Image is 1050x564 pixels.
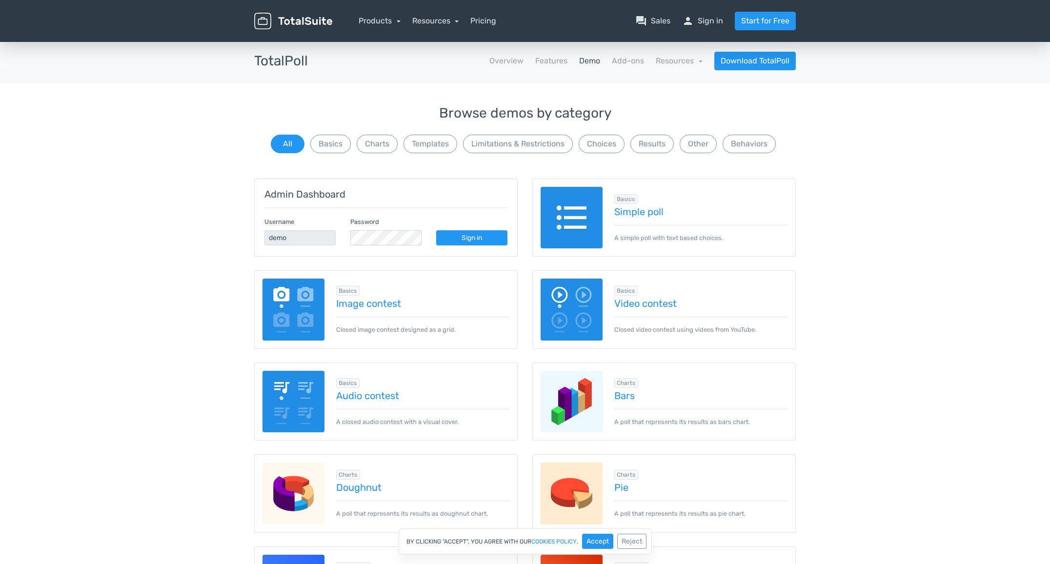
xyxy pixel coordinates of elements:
label: Password [350,217,379,226]
a: Demo [579,55,600,67]
span: Browse all in Charts [614,378,639,388]
div: By clicking "Accept", you agree with our . [399,528,652,554]
button: Behaviors [723,135,776,153]
span: Browse all in Charts [614,470,639,480]
span: person [682,15,694,27]
button: Results [630,135,674,153]
img: charts-bars.png.webp [541,371,603,433]
button: Basics [310,135,351,153]
a: Audio contest [336,390,510,401]
span: Browse all in Basics [336,286,360,296]
h3: Browse demos by category [254,106,796,121]
p: A closed audio contest with a visual cover. [336,409,510,426]
a: question_answerSales [635,15,670,27]
span: Browse all in Basics [336,378,360,388]
button: Choices [579,135,625,153]
img: video-poll.png.webp [541,279,603,341]
img: TotalSuite for WordPress [254,13,332,30]
img: text-poll.png.webp [541,187,603,249]
span: Browse all in Basics [614,286,638,296]
a: Products [359,16,401,25]
a: Features [535,55,567,67]
a: Download TotalPoll [714,52,796,70]
span: question_answer [635,15,647,27]
p: Closed image contest designed as a grid. [336,317,510,334]
a: Image contest [336,298,510,309]
a: Overview [489,55,524,67]
a: Pricing [470,15,496,27]
a: Pie [614,482,788,493]
a: Sign in [436,230,507,245]
a: Video contest [614,298,788,309]
a: Simple poll [614,206,788,217]
a: Bars [614,390,788,401]
p: A poll that represents its results as bars chart. [614,409,788,426]
a: Start for Free [735,12,796,30]
h5: Admin Dashboard [264,189,507,200]
p: A poll that represents its results as pie chart. [614,501,788,518]
p: A simple poll with text based choices. [614,225,788,242]
button: Other [680,135,717,153]
a: Add-ons [612,55,644,67]
span: Browse all in Basics [614,194,638,204]
button: Templates [404,135,457,153]
h3: TotalPoll [254,54,308,69]
a: Resources [412,16,459,25]
button: Limitations & Restrictions [463,135,573,153]
a: Resources [656,56,703,65]
button: Reject [617,534,646,549]
p: Closed video contest using videos from YouTube. [614,317,788,334]
img: charts-pie.png.webp [541,463,603,524]
img: charts-doughnut.png.webp [262,463,324,524]
span: Browse all in Charts [336,470,361,480]
img: audio-poll.png.webp [262,371,324,433]
a: Doughnut [336,482,510,493]
label: Username [264,217,294,226]
button: All [271,135,304,153]
button: Charts [357,135,398,153]
button: Accept [582,534,613,549]
img: image-poll.png.webp [262,279,324,341]
a: personSign in [682,15,723,27]
p: A poll that represents its results as doughnut chart. [336,501,510,518]
a: cookies policy [531,539,577,544]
